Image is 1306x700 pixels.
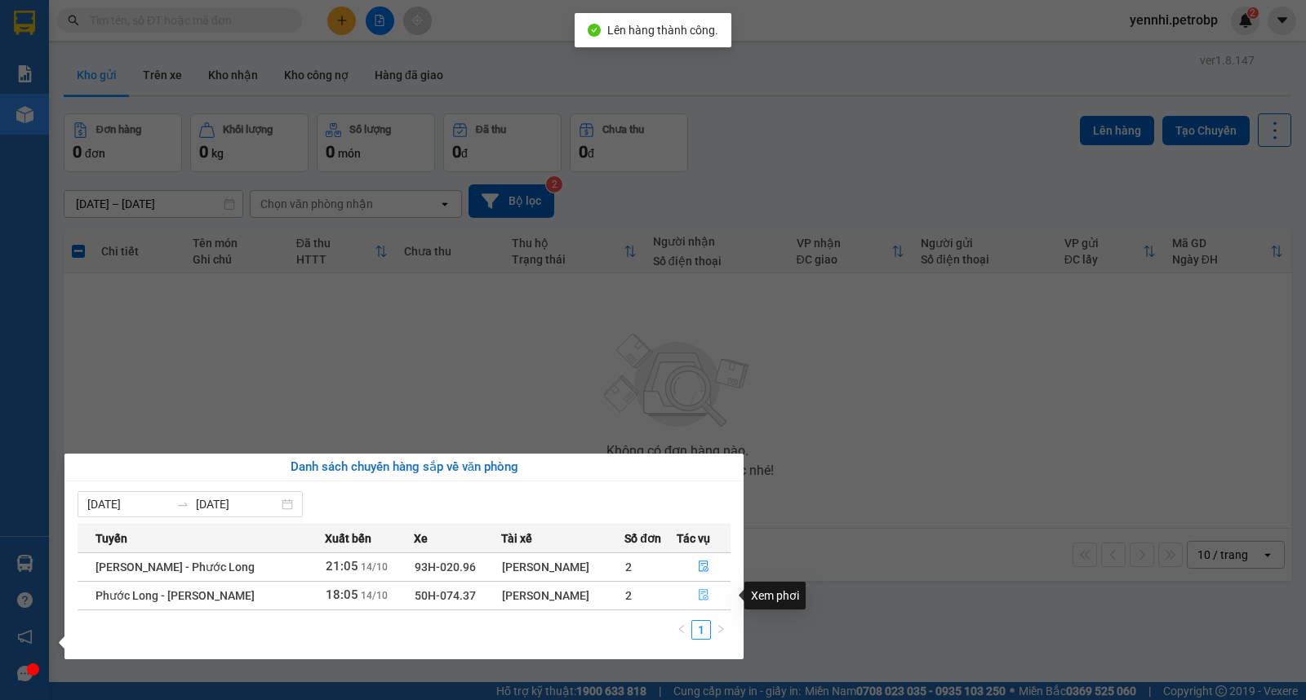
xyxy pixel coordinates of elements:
[96,560,255,574] span: [PERSON_NAME] - Phước Long
[176,498,189,511] span: to
[607,24,718,37] span: Lên hàng thành công.
[716,624,726,634] span: right
[414,529,428,547] span: Xe
[625,589,632,602] span: 2
[624,529,661,547] span: Số đơn
[196,495,278,513] input: Đến ngày
[501,529,532,547] span: Tài xế
[415,589,476,602] span: 50H-074.37
[698,589,709,602] span: file-done
[415,560,476,574] span: 93H-020.96
[672,620,691,640] li: Previous Page
[691,620,711,640] li: 1
[677,583,731,609] button: file-done
[87,495,170,513] input: Từ ngày
[625,560,632,574] span: 2
[361,590,388,601] span: 14/10
[78,458,731,477] div: Danh sách chuyến hàng sắp về văn phòng
[672,620,691,640] button: left
[326,587,358,602] span: 18:05
[711,620,731,640] li: Next Page
[698,560,709,574] span: file-done
[176,498,189,511] span: swap-right
[96,589,255,602] span: Phước Long - [PERSON_NAME]
[692,621,710,639] a: 1
[325,529,371,547] span: Xuất bến
[96,529,127,547] span: Tuyến
[711,620,731,640] button: right
[677,554,731,580] button: file-done
[677,529,710,547] span: Tác vụ
[677,624,686,634] span: left
[361,561,388,573] span: 14/10
[502,558,624,576] div: [PERSON_NAME]
[744,582,806,609] div: Xem phơi
[502,587,624,605] div: [PERSON_NAME]
[326,559,358,574] span: 21:05
[588,24,601,37] span: check-circle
